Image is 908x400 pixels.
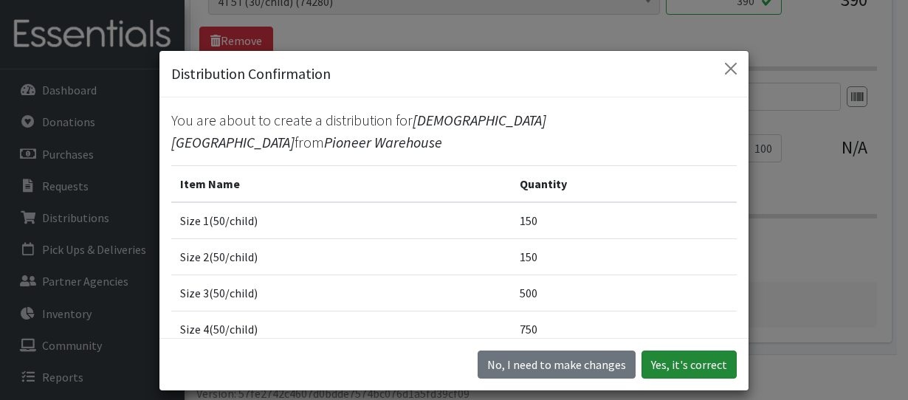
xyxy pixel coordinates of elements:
h5: Distribution Confirmation [171,63,331,85]
button: Yes, it's correct [642,351,737,379]
button: No I need to make changes [478,351,636,379]
td: Size 4(50/child) [171,311,511,348]
td: 500 [511,275,737,311]
td: 750 [511,311,737,348]
td: Size 1(50/child) [171,202,511,239]
button: Close [719,57,743,80]
span: Pioneer Warehouse [324,133,442,151]
th: Item Name [171,166,511,203]
td: 150 [511,239,737,275]
td: 150 [511,202,737,239]
p: You are about to create a distribution for from [171,109,737,154]
td: Size 3(50/child) [171,275,511,311]
td: Size 2(50/child) [171,239,511,275]
th: Quantity [511,166,737,203]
